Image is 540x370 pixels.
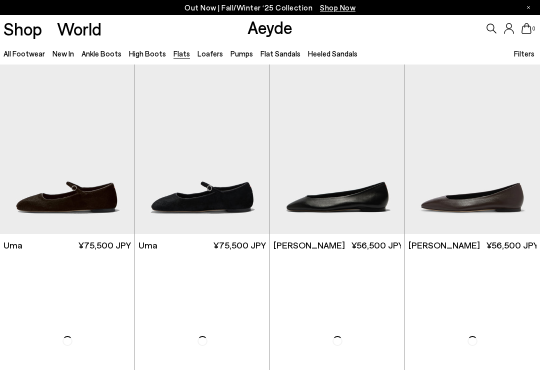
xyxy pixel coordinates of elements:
span: Uma [3,239,22,251]
span: Uma [138,239,157,251]
a: High Boots [129,49,166,58]
a: All Footwear [3,49,45,58]
span: ¥56,500 JPY [486,239,538,251]
a: Flats [173,49,190,58]
span: Filters [514,49,534,58]
a: Ankle Boots [81,49,121,58]
a: Loafers [197,49,223,58]
img: Ellie Almond-Toe Flats [405,64,540,234]
a: Pumps [230,49,253,58]
img: Uma Ponyhair Flats [135,64,269,234]
span: Navigate to /collections/new-in [320,3,355,12]
p: Out Now | Fall/Winter ‘25 Collection [184,1,355,14]
a: World [57,20,101,37]
a: Shop [3,20,42,37]
a: Flat Sandals [260,49,300,58]
span: [PERSON_NAME] [408,239,480,251]
a: [PERSON_NAME] ¥56,500 JPY [270,234,404,256]
span: ¥56,500 JPY [351,239,403,251]
a: Aeyde [247,16,292,37]
a: [PERSON_NAME] ¥56,500 JPY [405,234,540,256]
span: ¥75,500 JPY [78,239,131,251]
span: ¥75,500 JPY [213,239,266,251]
span: [PERSON_NAME] [273,239,345,251]
a: Heeled Sandals [308,49,357,58]
a: 0 [521,23,531,34]
a: New In [52,49,74,58]
a: Uma ¥75,500 JPY [135,234,269,256]
span: 0 [531,26,536,31]
img: Ellie Almond-Toe Flats [270,64,404,234]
